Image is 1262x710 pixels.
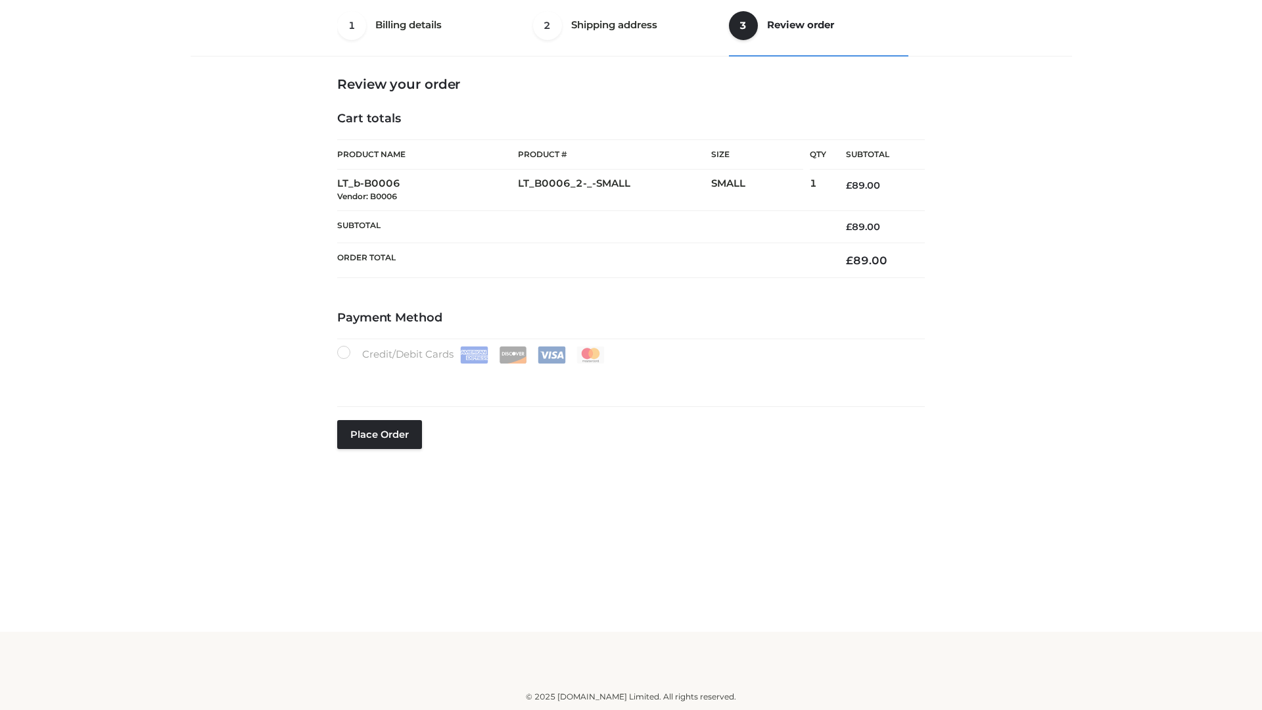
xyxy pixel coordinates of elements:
[810,139,826,170] th: Qty
[846,254,853,267] span: £
[337,76,925,92] h3: Review your order
[337,191,397,201] small: Vendor: B0006
[337,420,422,449] button: Place order
[337,311,925,325] h4: Payment Method
[538,346,566,364] img: Visa
[826,140,925,170] th: Subtotal
[195,690,1067,703] div: © 2025 [DOMAIN_NAME] Limited. All rights reserved.
[337,139,518,170] th: Product Name
[460,346,488,364] img: Amex
[337,170,518,211] td: LT_b-B0006
[576,346,605,364] img: Mastercard
[345,369,917,384] iframe: Secure card payment input frame
[846,179,852,191] span: £
[711,170,810,211] td: SMALL
[846,179,880,191] bdi: 89.00
[846,254,887,267] bdi: 89.00
[711,140,803,170] th: Size
[518,139,711,170] th: Product #
[846,221,852,233] span: £
[337,112,925,126] h4: Cart totals
[846,221,880,233] bdi: 89.00
[810,170,826,211] td: 1
[337,346,606,364] label: Credit/Debit Cards
[337,243,826,278] th: Order Total
[499,346,527,364] img: Discover
[518,170,711,211] td: LT_B0006_2-_-SMALL
[337,210,826,243] th: Subtotal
